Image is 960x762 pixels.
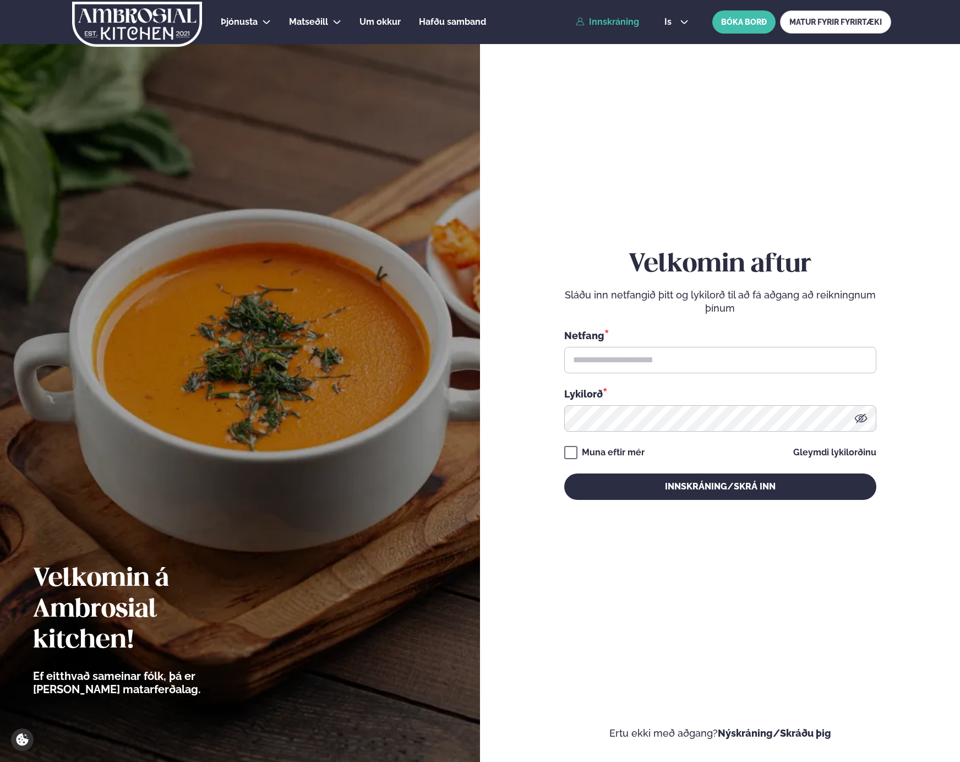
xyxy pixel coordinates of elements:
[564,328,876,342] div: Netfang
[221,17,258,27] span: Þjónusta
[564,387,876,401] div: Lykilorð
[564,249,876,280] h2: Velkomin aftur
[11,728,34,751] a: Cookie settings
[419,15,486,29] a: Hafðu samband
[359,15,401,29] a: Um okkur
[33,564,261,656] h2: Velkomin á Ambrosial kitchen!
[289,15,328,29] a: Matseðill
[513,727,927,740] p: Ertu ekki með aðgang?
[664,18,675,26] span: is
[33,670,261,696] p: Ef eitthvað sameinar fólk, þá er [PERSON_NAME] matarferðalag.
[712,10,776,34] button: BÓKA BORÐ
[718,727,831,739] a: Nýskráning/Skráðu þig
[656,18,697,26] button: is
[359,17,401,27] span: Um okkur
[72,2,203,47] img: logo
[564,289,876,315] p: Sláðu inn netfangið þitt og lykilorð til að fá aðgang að reikningnum þínum
[793,448,876,457] a: Gleymdi lykilorðinu
[419,17,486,27] span: Hafðu samband
[221,15,258,29] a: Þjónusta
[576,17,639,27] a: Innskráning
[564,473,876,500] button: Innskráning/Skrá inn
[289,17,328,27] span: Matseðill
[780,10,891,34] a: MATUR FYRIR FYRIRTÆKI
